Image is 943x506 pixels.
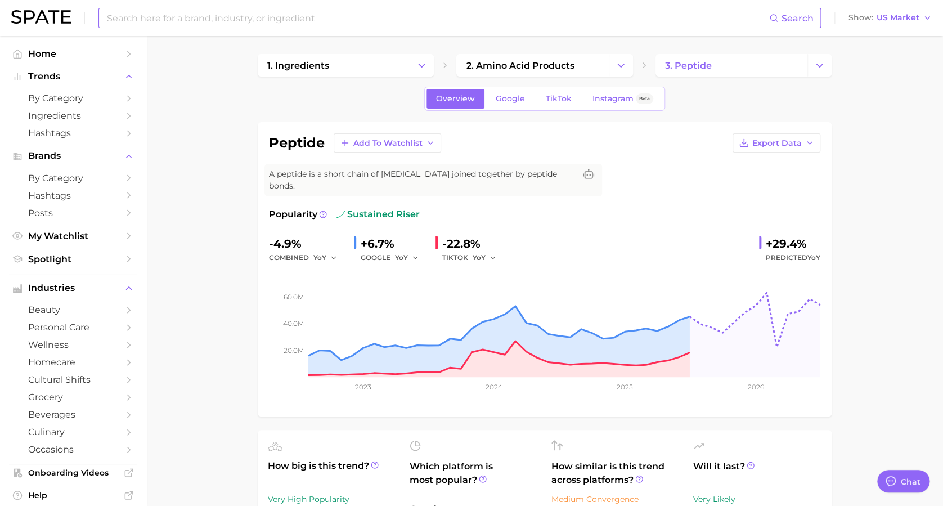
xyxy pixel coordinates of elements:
[9,388,137,406] a: grocery
[9,464,137,481] a: Onboarding Videos
[583,89,663,109] a: InstagramBeta
[313,251,338,265] button: YoY
[28,254,118,265] span: Spotlight
[9,250,137,268] a: Spotlight
[28,468,118,478] span: Onboarding Videos
[9,68,137,85] button: Trends
[551,460,680,487] span: How similar is this trend across platforms?
[466,60,574,71] span: 2. amino acid products
[28,48,118,59] span: Home
[28,409,118,420] span: beverages
[456,54,608,77] a: 2. amino acid products
[546,94,572,104] span: TikTok
[28,357,118,368] span: homecare
[473,253,486,262] span: YoY
[846,11,935,25] button: ShowUS Market
[693,492,821,506] div: Very Likely
[496,94,525,104] span: Google
[9,406,137,423] a: beverages
[28,93,118,104] span: by Category
[9,371,137,388] a: cultural shifts
[9,227,137,245] a: My Watchlist
[782,13,814,24] span: Search
[334,133,441,153] button: Add to Watchlist
[655,54,807,77] a: 3. peptide
[258,54,410,77] a: 1. ingredients
[9,280,137,297] button: Industries
[269,168,575,192] span: A peptide is a short chain of [MEDICAL_DATA] joined together by peptide bonds.
[28,374,118,385] span: cultural shifts
[28,208,118,218] span: Posts
[665,60,712,71] span: 3. peptide
[395,251,419,265] button: YoY
[269,136,325,150] h1: peptide
[747,383,764,391] tspan: 2026
[592,94,634,104] span: Instagram
[269,208,317,221] span: Popularity
[807,253,820,262] span: YoY
[9,487,137,504] a: Help
[28,71,118,82] span: Trends
[9,124,137,142] a: Hashtags
[336,210,345,219] img: sustained riser
[766,235,820,253] div: +29.4%
[353,138,423,148] span: Add to Watchlist
[28,427,118,437] span: culinary
[9,336,137,353] a: wellness
[28,173,118,183] span: by Category
[106,8,769,28] input: Search here for a brand, industry, or ingredient
[442,251,504,265] div: TIKTOK
[442,235,504,253] div: -22.8%
[848,15,873,21] span: Show
[486,89,535,109] a: Google
[9,423,137,441] a: culinary
[551,492,680,506] div: Medium Convergence
[609,54,633,77] button: Change Category
[28,110,118,121] span: Ingredients
[473,251,497,265] button: YoY
[28,490,118,500] span: Help
[28,231,118,241] span: My Watchlist
[639,94,650,104] span: Beta
[268,492,396,506] div: Very High Popularity
[807,54,832,77] button: Change Category
[11,10,71,24] img: SPATE
[766,251,820,265] span: Predicted
[269,251,345,265] div: combined
[269,235,345,253] div: -4.9%
[28,128,118,138] span: Hashtags
[28,339,118,350] span: wellness
[9,319,137,336] a: personal care
[313,253,326,262] span: YoY
[410,54,434,77] button: Change Category
[693,460,821,487] span: Will it last?
[28,392,118,402] span: grocery
[336,208,420,221] span: sustained riser
[410,460,538,497] span: Which platform is most popular?
[9,441,137,458] a: occasions
[28,190,118,201] span: Hashtags
[355,383,371,391] tspan: 2023
[9,45,137,62] a: Home
[9,187,137,204] a: Hashtags
[361,251,426,265] div: GOOGLE
[9,107,137,124] a: Ingredients
[9,147,137,164] button: Brands
[28,305,118,315] span: beauty
[9,169,137,187] a: by Category
[28,151,118,161] span: Brands
[436,94,475,104] span: Overview
[28,283,118,293] span: Industries
[536,89,581,109] a: TikTok
[268,459,396,487] span: How big is this trend?
[9,89,137,107] a: by Category
[733,133,820,153] button: Export Data
[752,138,802,148] span: Export Data
[28,322,118,333] span: personal care
[486,383,502,391] tspan: 2024
[877,15,919,21] span: US Market
[28,444,118,455] span: occasions
[9,204,137,222] a: Posts
[426,89,484,109] a: Overview
[617,383,633,391] tspan: 2025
